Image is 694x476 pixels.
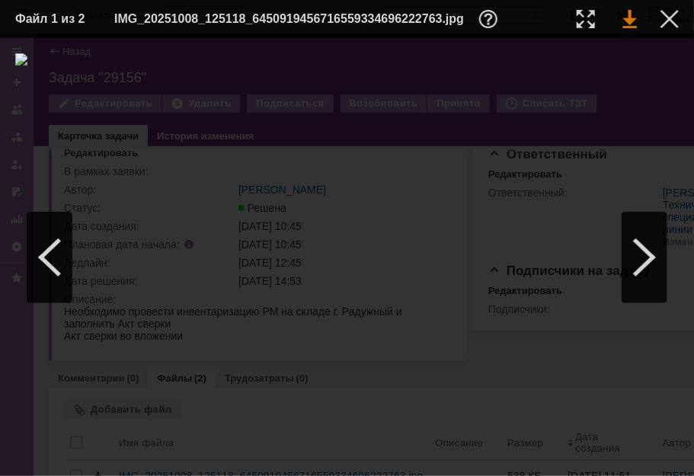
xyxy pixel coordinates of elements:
img: download [15,53,679,461]
div: Следующий файл [622,212,667,303]
div: IMG_20251008_125118_6450919456716559334696222763.jpg [114,10,502,28]
div: Скачать файл [623,10,637,28]
div: Закрыть окно (Esc) [660,10,679,28]
div: Увеличить масштаб [577,10,595,28]
div: Предыдущий файл [27,212,72,303]
div: Дополнительная информация о файле (F11) [479,10,502,28]
div: Файл 1 из 2 [15,13,91,25]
